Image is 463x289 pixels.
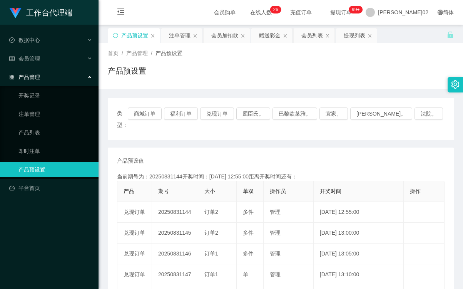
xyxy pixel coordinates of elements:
[18,106,92,122] a: 注单管理
[243,230,254,236] span: 多件
[113,33,118,38] i: 图标： 同步
[117,264,152,285] td: 兑现订单
[350,108,412,120] button: [PERSON_NAME]。
[243,209,254,215] span: 多件
[325,34,330,38] i: 图标： 关闭
[26,0,72,25] h1: 工作台代理端
[204,250,218,257] span: 订单1
[18,37,40,43] font: 数据中心
[410,188,421,194] span: 操作
[117,157,144,165] span: 产品预设值
[243,188,254,194] span: 单双
[250,9,272,15] font: 在线人数
[447,31,454,38] i: 图标： 解锁
[344,28,365,43] div: 提现列表
[117,173,445,181] div: 当前期号为：20250831144开奖时间：[DATE] 12:55:00距离开奖时间还有：
[122,50,123,56] span: /
[443,9,454,15] font: 简体
[126,50,148,56] span: 产品管理
[18,125,92,140] a: 产品列表
[152,244,198,264] td: 20250831146
[330,9,352,15] font: 提现订单
[152,202,198,223] td: 20250831144
[349,6,363,13] sup: 1023
[155,50,182,56] span: 产品预设置
[117,244,152,264] td: 兑现订单
[211,28,238,43] div: 会员加扣款
[283,34,287,38] i: 图标： 关闭
[204,230,218,236] span: 订单2
[264,264,314,285] td: 管理
[9,74,15,80] i: 图标： AppStore-O
[243,250,254,257] span: 多件
[290,9,312,15] font: 充值订单
[18,162,92,177] a: 产品预设置
[243,271,248,277] span: 单
[117,202,152,223] td: 兑现订单
[204,271,218,277] span: 订单1
[314,264,404,285] td: [DATE] 13:10:00
[18,55,40,62] font: 会员管理
[9,56,15,61] i: 图标： table
[368,34,372,38] i: 图标： 关闭
[117,108,128,131] span: 类型：
[241,34,245,38] i: 图标： 关闭
[264,202,314,223] td: 管理
[451,80,460,89] i: 图标： 设置
[438,10,443,15] i: 图标： global
[18,88,92,103] a: 开奖记录
[152,223,198,244] td: 20250831145
[314,244,404,264] td: [DATE] 13:05:00
[9,180,92,196] a: 图标： 仪表板平台首页
[150,34,155,38] i: 图标： 关闭
[121,28,148,43] div: 产品预设置
[204,209,218,215] span: 订单2
[9,9,72,15] a: 工作台代理端
[9,37,15,43] i: 图标： check-circle-o
[18,74,40,80] font: 产品管理
[128,108,162,120] button: 商城订单
[204,188,215,194] span: 大小
[158,188,169,194] span: 期号
[152,264,198,285] td: 20250831147
[108,65,146,77] h1: 产品预设置
[9,8,22,18] img: logo.9652507e.png
[415,108,443,120] button: 法院。
[270,6,281,13] sup: 26
[270,188,286,194] span: 操作员
[272,108,317,120] button: 巴黎欧莱雅。
[259,28,281,43] div: 赠送彩金
[319,108,348,120] button: 宜家。
[108,0,134,25] i: 图标： menu-fold
[117,223,152,244] td: 兑现订单
[320,188,341,194] span: 开奖时间
[164,108,198,120] button: 福利订单
[200,108,234,120] button: 兑现订单
[151,50,152,56] span: /
[264,244,314,264] td: 管理
[264,223,314,244] td: 管理
[124,188,134,194] span: 产品
[273,6,276,13] p: 2
[314,202,404,223] td: [DATE] 12:55:00
[193,34,197,38] i: 图标： 关闭
[18,143,92,159] a: 即时注单
[301,28,323,43] div: 会员列表
[276,6,278,13] p: 6
[108,50,119,56] span: 首页
[236,108,270,120] button: 屈臣氏。
[169,28,191,43] div: 注单管理
[314,223,404,244] td: [DATE] 13:00:00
